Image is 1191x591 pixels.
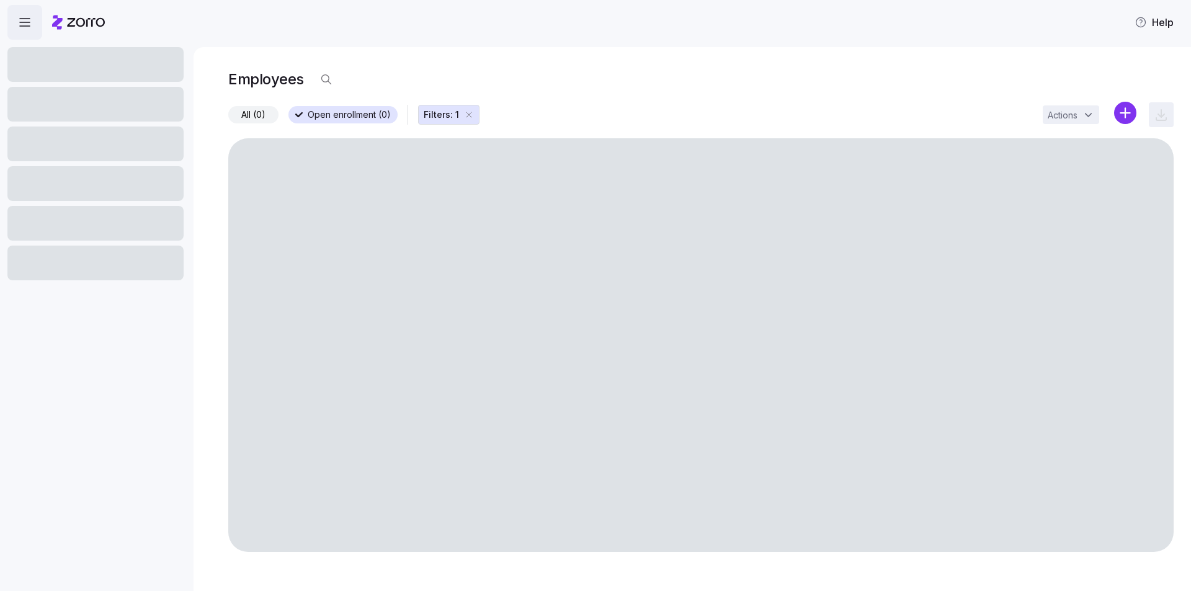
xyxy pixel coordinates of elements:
span: Filters: 1 [424,109,459,121]
button: Actions [1043,105,1099,124]
h1: Employees [228,69,304,89]
svg: add icon [1114,102,1136,124]
span: Open enrollment (0) [308,107,391,123]
button: Filters: 1 [418,105,480,125]
span: Help [1135,15,1174,30]
button: Help [1125,10,1184,35]
span: All (0) [241,107,265,123]
span: Actions [1048,111,1077,120]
